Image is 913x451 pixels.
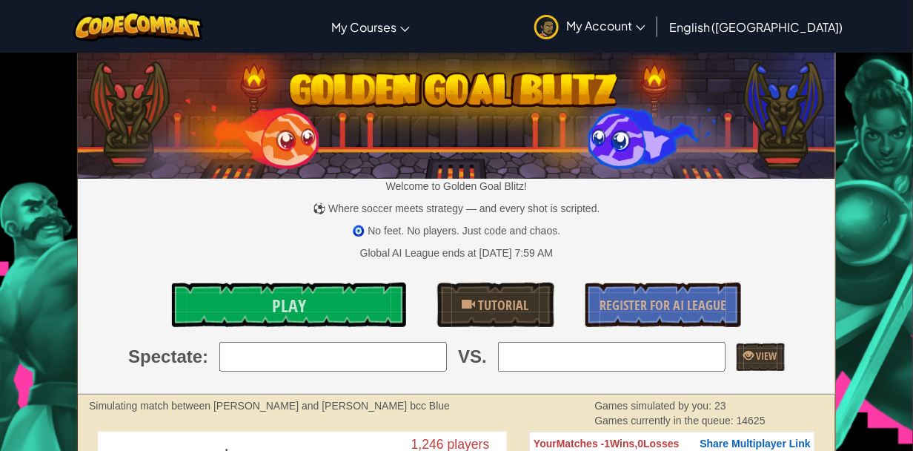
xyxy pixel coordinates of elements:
[700,438,811,450] span: Share Multiplayer Link
[437,283,554,327] a: Tutorial
[128,344,202,369] span: Spectate
[272,294,306,317] span: Play
[595,400,715,412] span: Games simulated by you:
[566,18,645,33] span: My Account
[324,7,417,47] a: My Courses
[331,19,396,35] span: My Courses
[534,15,559,39] img: avatar
[202,344,208,369] span: :
[600,296,727,315] span: Register for AI League
[557,438,605,450] span: Matches -
[476,296,529,315] span: Tutorial
[78,179,835,194] p: Welcome to Golden Goal Blitz!
[78,201,835,216] p: ⚽ Where soccer meets strategy — and every shot is scripted.
[458,344,487,369] span: VS.
[585,283,741,327] a: Register for AI League
[754,349,777,363] span: View
[669,19,843,35] span: English ([GEOGRAPHIC_DATA])
[78,47,835,179] img: Golden Goal
[662,7,851,47] a: English ([GEOGRAPHIC_DATA])
[714,400,726,412] span: 23
[595,415,737,427] span: Games currently in the queue:
[73,11,203,42] img: CodeCombat logo
[643,438,679,450] span: Losses
[610,438,637,450] span: Wins,
[360,246,553,260] div: Global AI League ends at [DATE] 7:59 AM
[78,223,835,238] p: 🧿 No feet. No players. Just code and chaos.
[534,438,557,450] span: Your
[737,415,766,427] span: 14625
[89,400,450,412] strong: Simulating match between [PERSON_NAME] and [PERSON_NAME] bcc Blue
[527,3,653,50] a: My Account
